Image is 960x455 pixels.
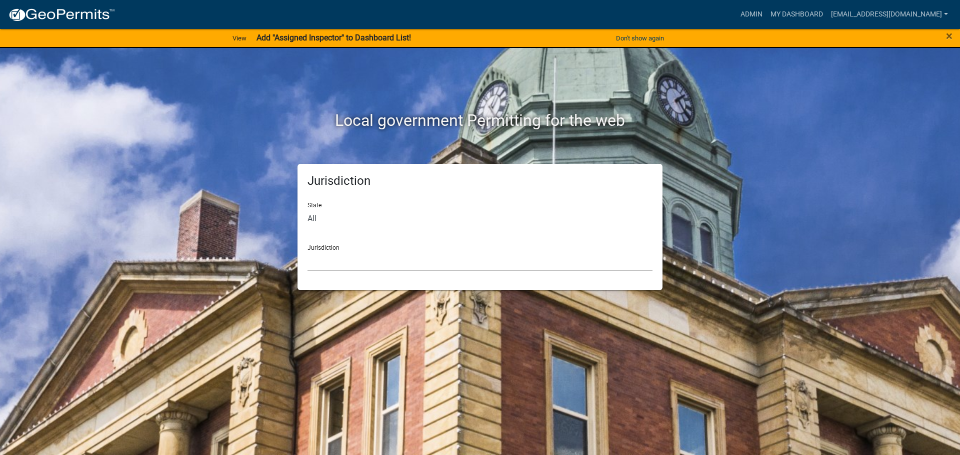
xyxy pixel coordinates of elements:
span: × [946,29,952,43]
strong: Add "Assigned Inspector" to Dashboard List! [256,33,411,42]
a: View [228,30,250,46]
a: Admin [736,5,766,24]
a: My Dashboard [766,5,827,24]
button: Don't show again [612,30,668,46]
h2: Local government Permitting for the web [202,111,757,130]
h5: Jurisdiction [307,174,652,188]
a: [EMAIL_ADDRESS][DOMAIN_NAME] [827,5,952,24]
button: Close [946,30,952,42]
